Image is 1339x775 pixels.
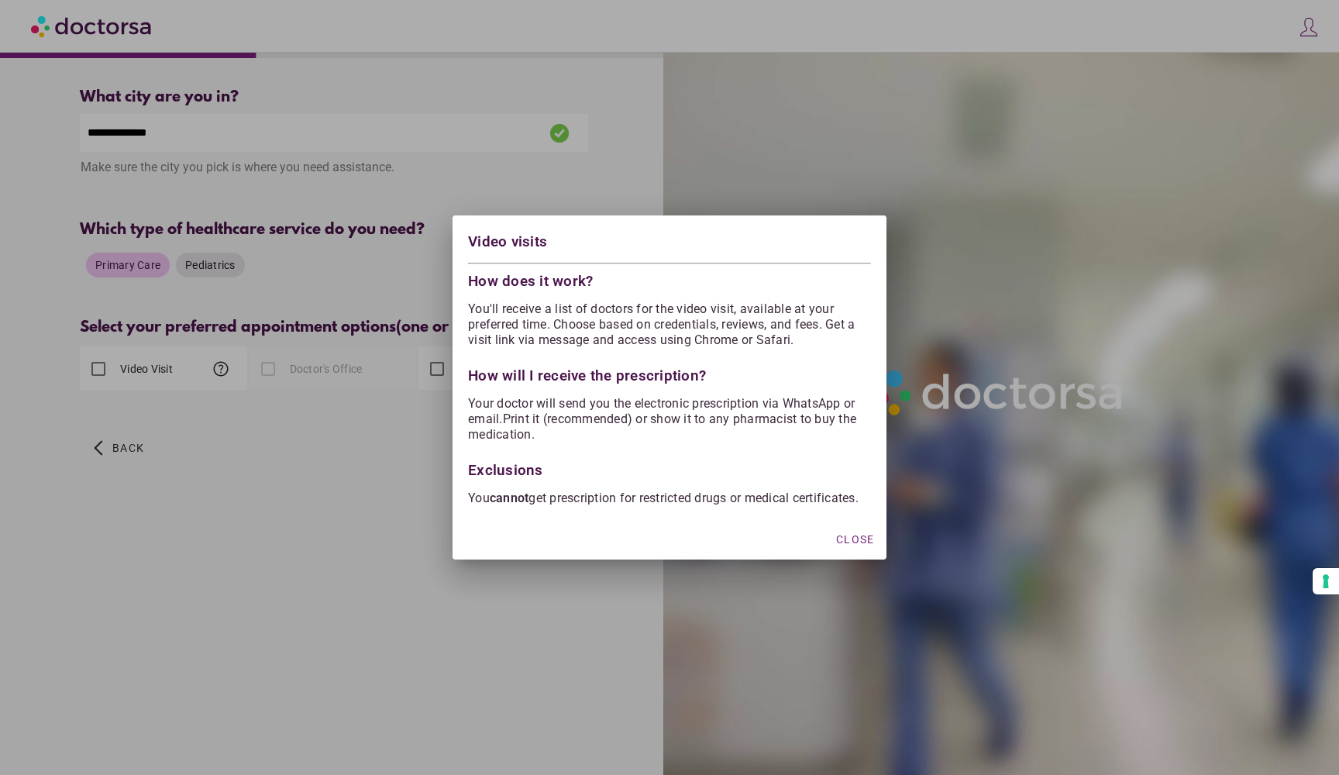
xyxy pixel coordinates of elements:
[830,525,880,553] button: Close
[468,231,871,257] div: Video visits
[468,491,871,506] p: You get prescription for restricted drugs or medical certificates.
[468,360,871,384] div: How will I receive the prescription?
[836,533,874,546] span: Close
[1313,568,1339,594] button: Your consent preferences for tracking technologies
[468,301,871,348] p: You'll receive a list of doctors for the video visit, available at your preferred time. Choose ba...
[468,455,871,478] div: Exclusions
[490,491,529,505] strong: cannot
[468,270,871,289] div: How does it work?
[468,396,871,443] p: Your doctor will send you the electronic prescription via WhatsApp or email.Print it (recommended...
